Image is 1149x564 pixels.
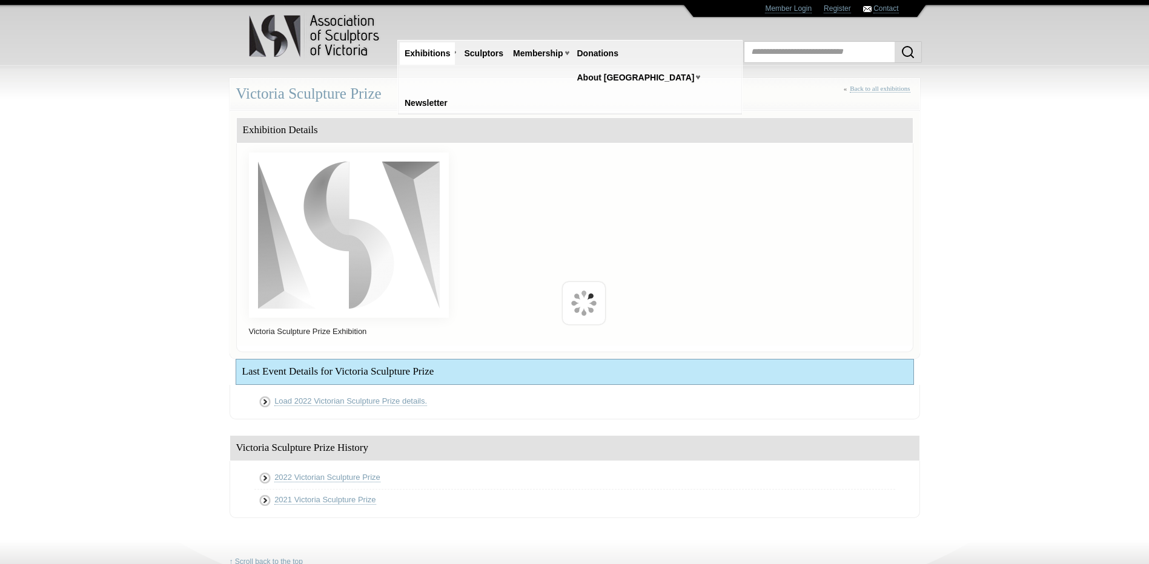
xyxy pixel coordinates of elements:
div: Victoria Sculpture Prize [230,78,920,110]
a: Membership [508,42,568,65]
a: Member Login [765,4,812,13]
a: 2021 Victoria Sculpture Prize [274,495,376,505]
img: View 2022 Victorian Sculpture Prize [257,394,273,410]
div: Exhibition Details [237,118,913,143]
a: Exhibitions [400,42,455,65]
img: Contact ASV [863,6,872,12]
div: Last Event Details for Victoria Sculpture Prize [236,359,913,384]
a: Donations [572,42,623,65]
img: 7da3117c7a75b396d93f6f5c2ab1cef19a361f6b.png [249,152,449,318]
a: Register [824,4,851,13]
img: Search [901,45,915,59]
img: View 2022 Victorian Sculpture Prize [257,470,273,486]
img: logo.png [248,12,382,60]
div: « [844,85,913,106]
a: Contact [873,4,898,13]
p: Victoria Sculpture Prize Exhibition [243,324,907,339]
a: Sculptors [459,42,508,65]
a: Back to all exhibitions [850,85,910,93]
div: Victoria Sculpture Prize History [230,436,919,461]
img: View 2021 Victoria Sculpture Prize [257,493,273,508]
a: About [GEOGRAPHIC_DATA] [572,67,700,89]
a: 2022 Victorian Sculpture Prize [274,473,380,482]
a: Load 2022 Victorian Sculpture Prize details. [274,396,427,406]
a: Newsletter [400,92,452,114]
